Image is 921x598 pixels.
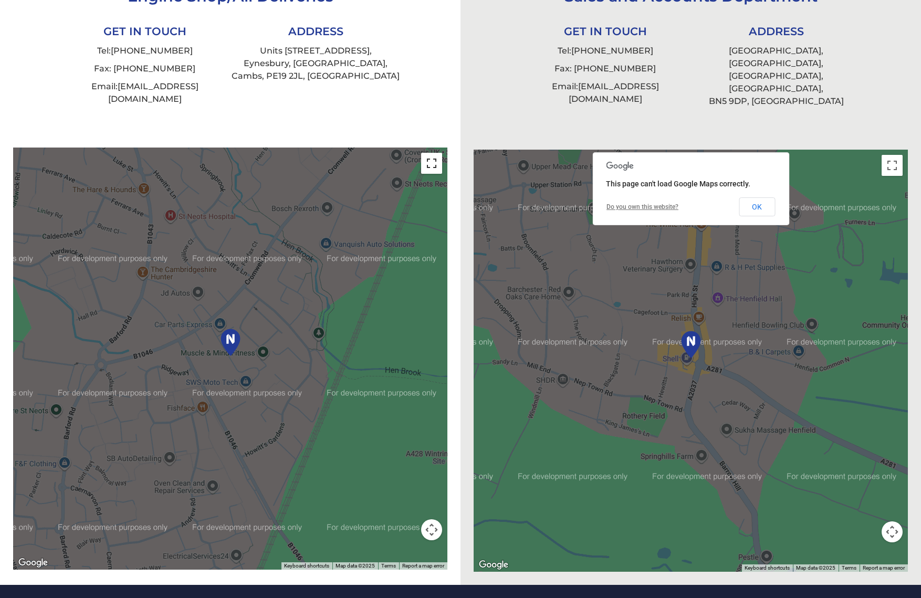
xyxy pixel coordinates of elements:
li: GET IN TOUCH [520,20,691,42]
li: Tel: [59,42,231,60]
li: ADDRESS [691,20,862,42]
button: Map camera controls [421,519,442,540]
a: [EMAIL_ADDRESS][DOMAIN_NAME] [569,81,659,104]
a: Terms (opens in new tab) [381,563,396,569]
button: Keyboard shortcuts [284,562,329,570]
a: Report a map error [402,563,444,569]
a: [EMAIL_ADDRESS][DOMAIN_NAME] [108,81,198,104]
a: Terms (opens in new tab) [842,565,856,571]
li: GET IN TOUCH [59,20,231,42]
a: [PHONE_NUMBER] [111,46,193,56]
a: Report a map error [863,565,905,571]
li: Fax: [PHONE_NUMBER] [59,60,231,78]
img: Google [476,558,511,572]
a: Do you own this website? [606,203,678,211]
li: Email: [520,78,691,108]
span: This page can't load Google Maps correctly. [606,180,750,188]
span: Map data ©2025 [796,565,835,571]
button: Toggle fullscreen view [421,153,442,174]
button: Map camera controls [882,521,903,542]
li: Fax: [PHONE_NUMBER] [520,60,691,78]
li: Units [STREET_ADDRESS], Eynesbury, [GEOGRAPHIC_DATA], Cambs, PE19 2JL, [GEOGRAPHIC_DATA] [231,42,402,85]
li: Email: [59,78,231,108]
img: Google [16,556,50,570]
button: OK [739,197,775,216]
button: Keyboard shortcuts [745,564,790,572]
button: Toggle fullscreen view [882,155,903,176]
li: ADDRESS [231,20,402,42]
li: Tel: [520,42,691,60]
a: Open this area in Google Maps (opens a new window) [476,558,511,572]
li: [GEOGRAPHIC_DATA], [GEOGRAPHIC_DATA], [GEOGRAPHIC_DATA], [GEOGRAPHIC_DATA], BN5 9DP, [GEOGRAPHIC_... [691,42,862,110]
a: Open this area in Google Maps (opens a new window) [16,556,50,570]
a: [PHONE_NUMBER] [571,46,653,56]
span: Map data ©2025 [336,563,375,569]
